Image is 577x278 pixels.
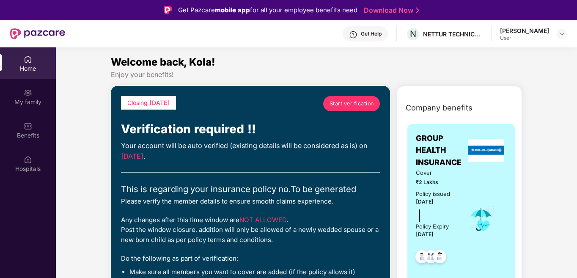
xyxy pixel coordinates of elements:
[127,99,170,106] span: Closing [DATE]
[121,253,380,264] div: Do the following as part of verification:
[558,30,565,37] img: svg+xml;base64,PHN2ZyBpZD0iRHJvcGRvd24tMzJ4MzIiIHhtbG5zPSJodHRwOi8vd3d3LnczLm9yZy8yMDAwL3N2ZyIgd2...
[10,28,65,39] img: New Pazcare Logo
[111,56,215,68] span: Welcome back, Kola!
[24,155,32,164] img: svg+xml;base64,PHN2ZyBpZD0iSG9zcGl0YWxzIiB4bWxucz0iaHR0cDovL3d3dy53My5vcmcvMjAwMC9zdmciIHdpZHRoPS...
[423,30,482,38] div: NETTUR TECHNICAL TRAINING FOUNDATION
[416,168,456,177] span: Cover
[410,29,416,39] span: N
[416,231,434,237] span: [DATE]
[406,102,473,114] span: Company benefits
[416,178,456,186] span: ₹2 Lakhs
[349,30,357,39] img: svg+xml;base64,PHN2ZyBpZD0iSGVscC0zMngzMiIgeG1sbnM9Imh0dHA6Ly93d3cudzMub3JnLzIwMDAvc3ZnIiB3aWR0aD...
[416,6,419,15] img: Stroke
[129,268,380,276] li: Make sure all members you want to cover are added (if the policy allows it)
[121,120,380,138] div: Verification required !!
[121,152,143,160] span: [DATE]
[429,248,450,268] img: svg+xml;base64,PHN2ZyB4bWxucz0iaHR0cDovL3d3dy53My5vcmcvMjAwMC9zdmciIHdpZHRoPSI0OC45NDMiIGhlaWdodD...
[24,55,32,63] img: svg+xml;base64,PHN2ZyBpZD0iSG9tZSIgeG1sbnM9Imh0dHA6Ly93d3cudzMub3JnLzIwMDAvc3ZnIiB3aWR0aD0iMjAiIG...
[111,70,522,79] div: Enjoy your benefits!
[24,88,32,97] img: svg+xml;base64,PHN2ZyB3aWR0aD0iMjAiIGhlaWdodD0iMjAiIHZpZXdCb3g9IjAgMCAyMCAyMCIgZmlsbD0ibm9uZSIgeG...
[500,35,549,41] div: User
[323,96,380,111] a: Start verification
[500,27,549,35] div: [PERSON_NAME]
[330,99,374,107] span: Start verification
[178,5,357,15] div: Get Pazcare for all your employee benefits need
[239,216,287,224] span: NOT ALLOWED
[416,222,449,231] div: Policy Expiry
[24,122,32,130] img: svg+xml;base64,PHN2ZyBpZD0iQmVuZWZpdHMiIHhtbG5zPSJodHRwOi8vd3d3LnczLm9yZy8yMDAwL3N2ZyIgd2lkdGg9Ij...
[412,248,432,268] img: svg+xml;base64,PHN2ZyB4bWxucz0iaHR0cDovL3d3dy53My5vcmcvMjAwMC9zdmciIHdpZHRoPSI0OC45NDMiIGhlaWdodD...
[361,30,382,37] div: Get Help
[121,215,380,245] div: Any changes after this time window are . Post the window closure, addition will only be allowed o...
[416,132,466,168] span: GROUP HEALTH INSURANCE
[121,183,380,196] div: This is regarding your insurance policy no. To be generated
[364,6,417,15] a: Download Now
[215,6,250,14] strong: mobile app
[416,190,450,198] div: Policy issued
[467,206,495,234] img: icon
[420,248,441,268] img: svg+xml;base64,PHN2ZyB4bWxucz0iaHR0cDovL3d3dy53My5vcmcvMjAwMC9zdmciIHdpZHRoPSI0OC45MTUiIGhlaWdodD...
[121,140,380,162] div: Your account will be auto verified (existing details will be considered as is) on .
[416,198,434,205] span: [DATE]
[121,196,380,206] div: Please verify the member details to ensure smooth claims experience.
[164,6,172,14] img: Logo
[468,139,504,162] img: insurerLogo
